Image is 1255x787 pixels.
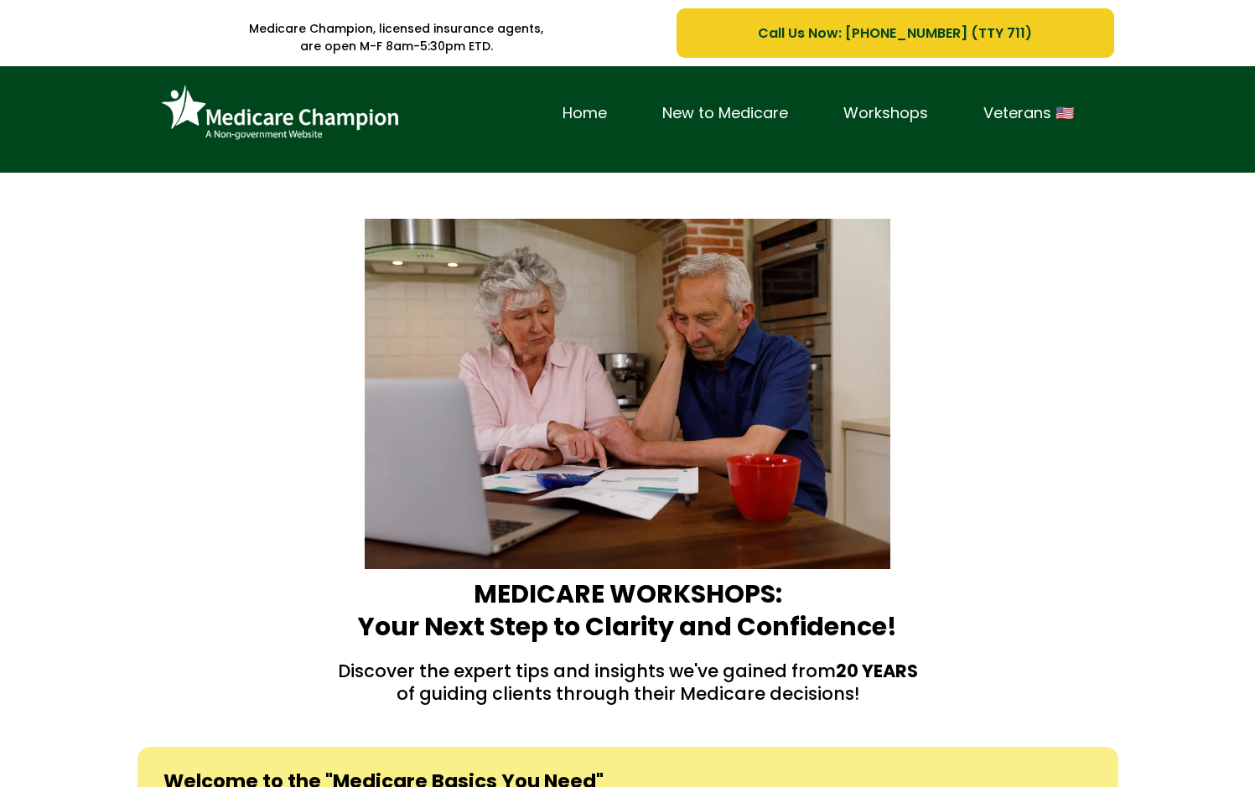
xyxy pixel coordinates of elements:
p: Discover the expert tips and insights we've gained from [142,660,1114,682]
strong: 20 YEARS [836,659,918,683]
a: Workshops [816,101,956,127]
a: Veterans 🇺🇸 [956,101,1102,127]
p: of guiding clients through their Medicare decisions! [142,682,1114,705]
a: Call Us Now: 1-833-823-1990 (TTY 711) [677,8,1113,58]
span: Call Us Now: [PHONE_NUMBER] (TTY 711) [758,23,1032,44]
p: Medicare Champion, licensed insurance agents, [142,20,652,38]
a: Home [535,101,635,127]
img: Brand Logo [154,79,406,148]
p: are open M-F 8am-5:30pm ETD. [142,38,652,55]
strong: Your Next Step to Clarity and Confidence! [358,608,897,645]
strong: MEDICARE WORKSHOPS: [474,576,782,612]
a: New to Medicare [635,101,816,127]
